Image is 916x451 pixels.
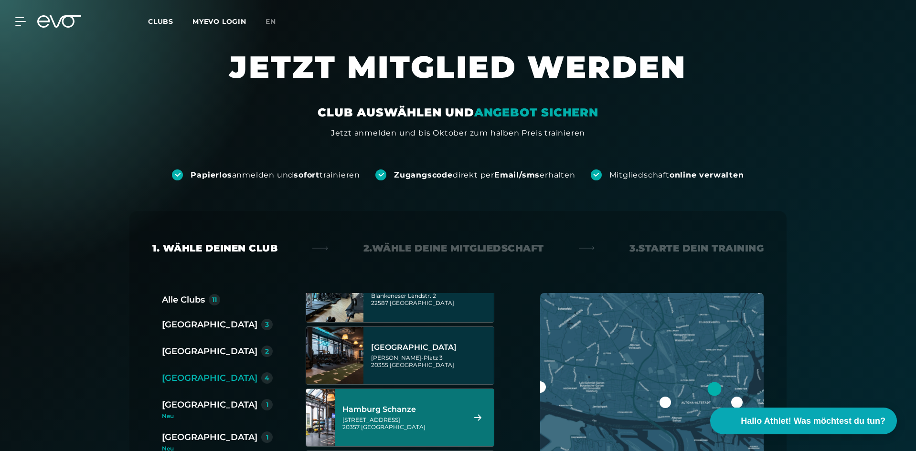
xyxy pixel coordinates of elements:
[371,343,491,352] div: [GEOGRAPHIC_DATA]
[331,127,585,139] div: Jetzt anmelden und bis Oktober zum halben Preis trainieren
[371,354,491,368] div: [PERSON_NAME]-Platz 3 20355 [GEOGRAPHIC_DATA]
[394,170,453,179] strong: Zugangscode
[474,105,598,119] em: ANGEBOT SICHERN
[152,241,277,255] div: 1. Wähle deinen Club
[171,48,745,105] h1: JETZT MITGLIED WERDEN
[162,398,257,411] div: [GEOGRAPHIC_DATA]
[710,408,897,434] button: Hallo Athlet! Was möchtest du tun?
[494,170,540,179] strong: Email/sms
[363,241,544,255] div: 2. Wähle deine Mitgliedschaft
[162,293,205,306] div: Alle Clubs
[292,389,349,446] img: Hamburg Schanze
[192,17,246,26] a: MYEVO LOGIN
[294,170,320,179] strong: sofort
[265,321,269,328] div: 3
[191,170,360,180] div: anmelden und trainieren
[212,296,217,303] div: 11
[162,318,257,331] div: [GEOGRAPHIC_DATA]
[306,265,363,322] img: Hamburg Blankenese
[191,170,232,179] strong: Papierlos
[162,430,257,444] div: [GEOGRAPHIC_DATA]
[266,16,288,27] a: en
[371,292,491,306] div: Blankeneser Landstr. 2 22587 [GEOGRAPHIC_DATA]
[629,241,764,255] div: 3. Starte dein Training
[394,170,575,180] div: direkt per erhalten
[162,345,257,358] div: [GEOGRAPHIC_DATA]
[265,375,269,381] div: 4
[162,371,257,385] div: [GEOGRAPHIC_DATA]
[609,170,744,180] div: Mitgliedschaft
[266,401,268,408] div: 1
[318,105,598,120] div: CLUB AUSWÄHLEN UND
[741,415,885,428] span: Hallo Athlet! Was möchtest du tun?
[265,348,269,355] div: 2
[342,405,462,414] div: Hamburg Schanze
[162,413,280,419] div: Neu
[342,416,462,430] div: [STREET_ADDRESS] 20357 [GEOGRAPHIC_DATA]
[306,327,363,384] img: Hamburg Stadthausbrücke
[670,170,744,179] strong: online verwalten
[148,17,192,26] a: Clubs
[266,17,276,26] span: en
[266,434,268,441] div: 1
[148,17,173,26] span: Clubs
